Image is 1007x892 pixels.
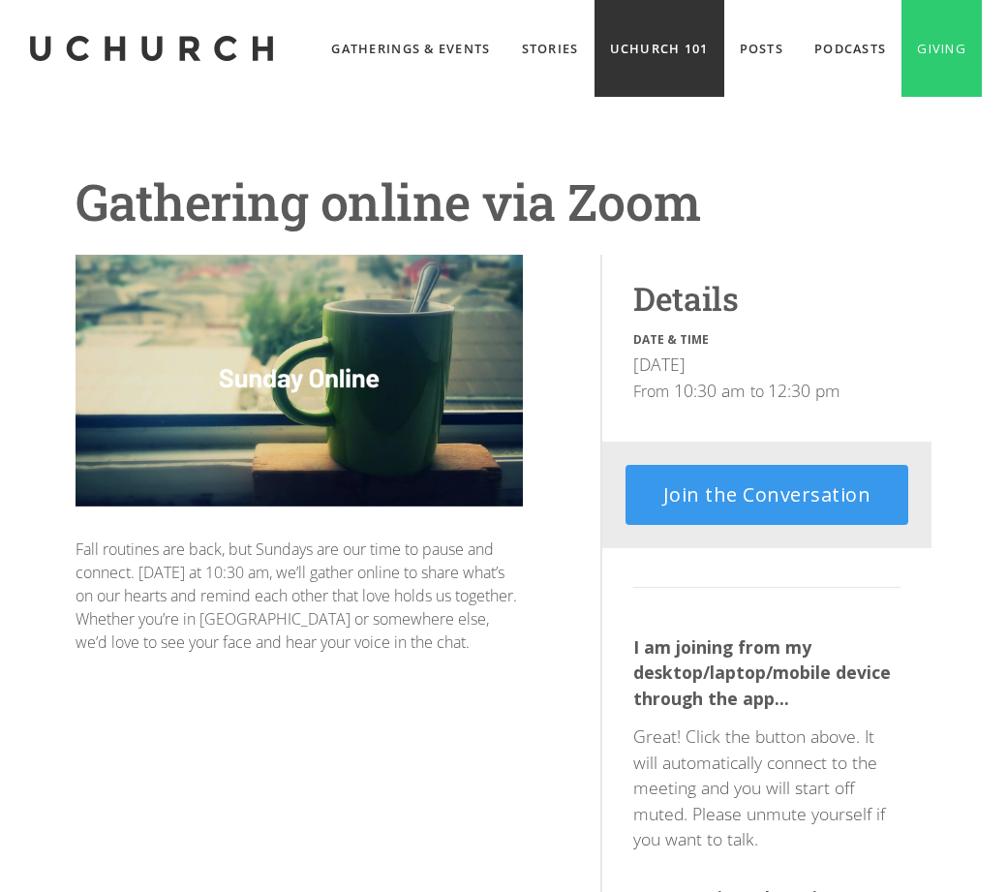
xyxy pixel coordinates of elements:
a: Join the Conversation [626,465,908,525]
p: [DATE] [633,353,686,376]
div: to [750,381,769,402]
p: Great! Click the button above. It will automatically connect to the meeting and you will start of... [633,723,900,851]
p: 12:30 pm [768,379,845,402]
div: Fall routines are back, but Sundays are our time to pause and connect. [DATE] at 10:30 am, we’ll ... [76,538,523,654]
h1: Gathering online via Zoom [76,174,931,230]
h2: Details [633,278,900,319]
p: 10:30 am [674,379,750,402]
img: Gathering online via Zoom [76,255,523,507]
div: From [633,381,674,402]
strong: I am joining from my desktop/laptop/mobile device through the app... [633,635,891,710]
div: Date & Time [633,334,900,346]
